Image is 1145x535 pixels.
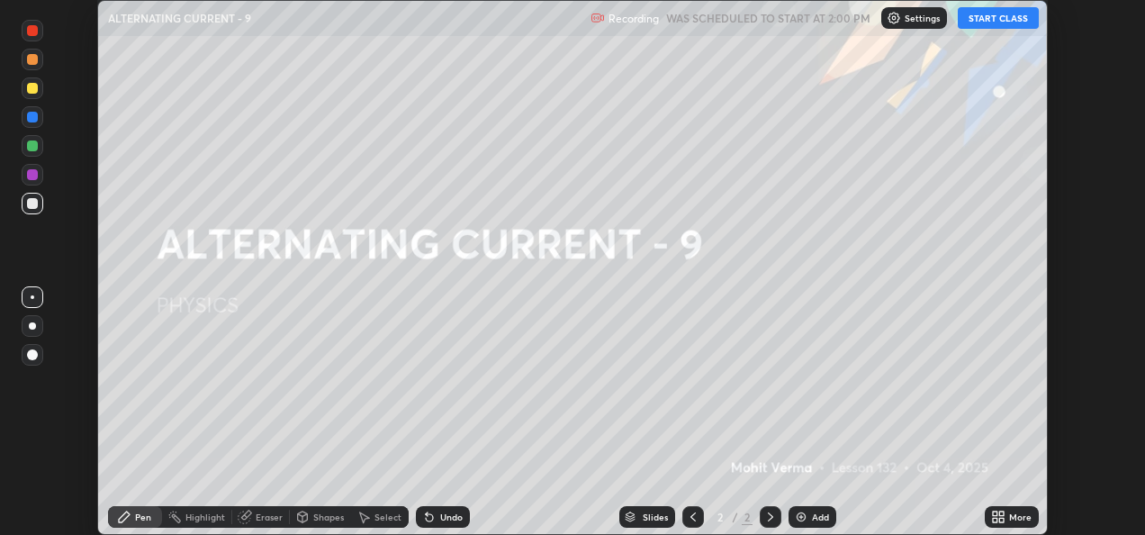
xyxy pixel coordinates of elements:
button: START CLASS [958,7,1039,29]
div: Select [374,512,401,521]
p: Settings [905,14,940,23]
img: class-settings-icons [887,11,901,25]
div: / [733,512,738,522]
img: recording.375f2c34.svg [591,11,605,25]
div: Undo [440,512,463,521]
div: Shapes [313,512,344,521]
p: ALTERNATING CURRENT - 9 [108,11,251,25]
div: 2 [711,512,729,522]
div: Highlight [185,512,225,521]
img: add-slide-button [794,510,808,524]
div: More [1009,512,1032,521]
div: Pen [135,512,151,521]
h5: WAS SCHEDULED TO START AT 2:00 PM [666,10,870,26]
div: 2 [742,509,753,525]
p: Recording [609,12,659,25]
div: Add [812,512,829,521]
div: Slides [643,512,668,521]
div: Eraser [256,512,283,521]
